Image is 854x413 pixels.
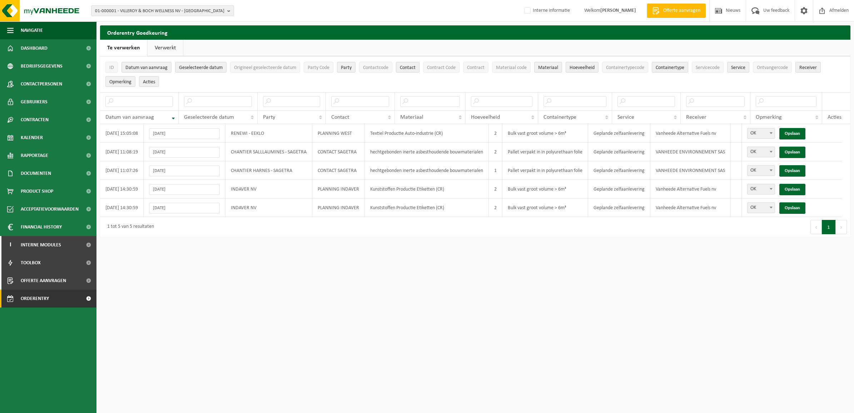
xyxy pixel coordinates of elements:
[21,129,43,147] span: Kalender
[463,62,488,73] button: ContractContract: Activate to sort
[337,62,356,73] button: PartyParty: Activate to sort
[184,114,234,120] span: Geselecteerde datum
[21,21,43,39] span: Navigatie
[748,147,775,157] span: OK
[100,161,144,180] td: [DATE] 11:07:26
[225,143,312,161] td: CHANTIER SALLLAUMINES - SAGETRA
[588,180,650,198] td: Geplande zelfaanlevering
[489,198,502,217] td: 2
[502,143,588,161] td: Pallet verpakt in in polyurethaan folie
[125,65,168,70] span: Datum van aanvraag
[748,166,775,176] span: OK
[100,124,144,143] td: [DATE] 15:05:08
[617,114,634,120] span: Service
[650,161,731,180] td: VANHEEDE ENVIRONNEMENT SAS
[105,114,154,120] span: Datum van aanvraag
[810,220,822,234] button: Previous
[650,143,731,161] td: VANHEEDE ENVIRONNEMENT SAS
[225,180,312,198] td: INDAVER NV
[779,202,805,214] a: Opslaan
[363,65,388,70] span: Contactcode
[489,124,502,143] td: 2
[230,62,300,73] button: Origineel geselecteerde datumOrigineel geselecteerde datum: Activate to sort
[747,165,775,176] span: OK
[492,62,531,73] button: Materiaal codeMateriaal code: Activate to sort
[779,147,805,158] a: Opslaan
[105,76,135,87] button: OpmerkingOpmerking: Activate to sort
[650,180,731,198] td: Vanheede Alternative Fuels nv
[756,114,782,120] span: Opmerking
[225,161,312,180] td: CHANTIER HARNES - SAGETRA
[21,290,81,308] span: Orderentry Goedkeuring
[686,114,706,120] span: Receiver
[105,62,118,73] button: IDID: Activate to sort
[467,65,485,70] span: Contract
[588,124,650,143] td: Geplande zelfaanlevering
[21,111,49,129] span: Contracten
[21,57,63,75] span: Bedrijfsgegevens
[602,62,648,73] button: ContainertypecodeContainertypecode: Activate to sort
[100,198,144,217] td: [DATE] 14:30:59
[747,202,775,213] span: OK
[21,39,48,57] span: Dashboard
[779,165,805,177] a: Opslaan
[696,65,720,70] span: Servicecode
[748,184,775,194] span: OK
[692,62,724,73] button: ServicecodeServicecode: Activate to sort
[21,93,48,111] span: Gebruikers
[175,62,227,73] button: Geselecteerde datumGeselecteerde datum: Activate to sort
[828,114,841,120] span: Acties
[570,65,595,70] span: Hoeveelheid
[109,65,114,70] span: ID
[365,161,489,180] td: hechtgebonden inerte asbesthoudende bouwmaterialen
[365,143,489,161] td: hechtgebonden inerte asbesthoudende bouwmaterialen
[308,65,329,70] span: Party Code
[496,65,527,70] span: Materiaal code
[588,198,650,217] td: Geplande zelfaanlevering
[471,114,500,120] span: Hoeveelheid
[139,76,159,87] button: Acties
[21,200,79,218] span: Acceptatievoorwaarden
[21,254,41,272] span: Toolbox
[312,198,365,217] td: PLANNING INDAVER
[566,62,599,73] button: HoeveelheidHoeveelheid: Activate to sort
[538,65,558,70] span: Materiaal
[365,124,489,143] td: Textiel Productie Auto-industrie (CR)
[661,7,702,14] span: Offerte aanvragen
[748,203,775,213] span: OK
[779,184,805,195] a: Opslaan
[225,124,312,143] td: RENEWI - EEKLO
[757,65,788,70] span: Ontvangercode
[489,161,502,180] td: 1
[21,75,62,93] span: Contactpersonen
[365,180,489,198] td: Kunststoffen Productie Etiketten (CR)
[822,220,836,234] button: 1
[21,218,62,236] span: Financial History
[502,161,588,180] td: Pallet verpakt in in polyurethaan folie
[263,114,275,120] span: Party
[400,65,416,70] span: Contact
[427,65,456,70] span: Contract Code
[489,143,502,161] td: 2
[523,5,570,16] label: Interne informatie
[225,198,312,217] td: INDAVER NV
[95,6,224,16] span: 01-000001 - VILLEROY & BOCH WELLNESS NV - [GEOGRAPHIC_DATA]
[91,5,234,16] button: 01-000001 - VILLEROY & BOCH WELLNESS NV - [GEOGRAPHIC_DATA]
[396,62,419,73] button: ContactContact: Activate to sort
[656,65,684,70] span: Containertype
[21,182,53,200] span: Product Shop
[502,198,588,217] td: Bulk vast groot volume > 6m³
[779,128,805,139] a: Opslaan
[121,62,172,73] button: Datum van aanvraagDatum van aanvraag: Activate to remove sorting
[502,124,588,143] td: Bulk vast groot volume > 6m³
[312,180,365,198] td: PLANNING INDAVER
[588,161,650,180] td: Geplande zelfaanlevering
[341,65,352,70] span: Party
[543,114,576,120] span: Containertype
[753,62,792,73] button: OntvangercodeOntvangercode: Activate to sort
[312,161,365,180] td: CONTACT SAGETRA
[365,198,489,217] td: Kunststoffen Productie Etiketten (CR)
[731,65,745,70] span: Service
[100,25,850,39] h2: Orderentry Goedkeuring
[21,272,66,290] span: Offerte aanvragen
